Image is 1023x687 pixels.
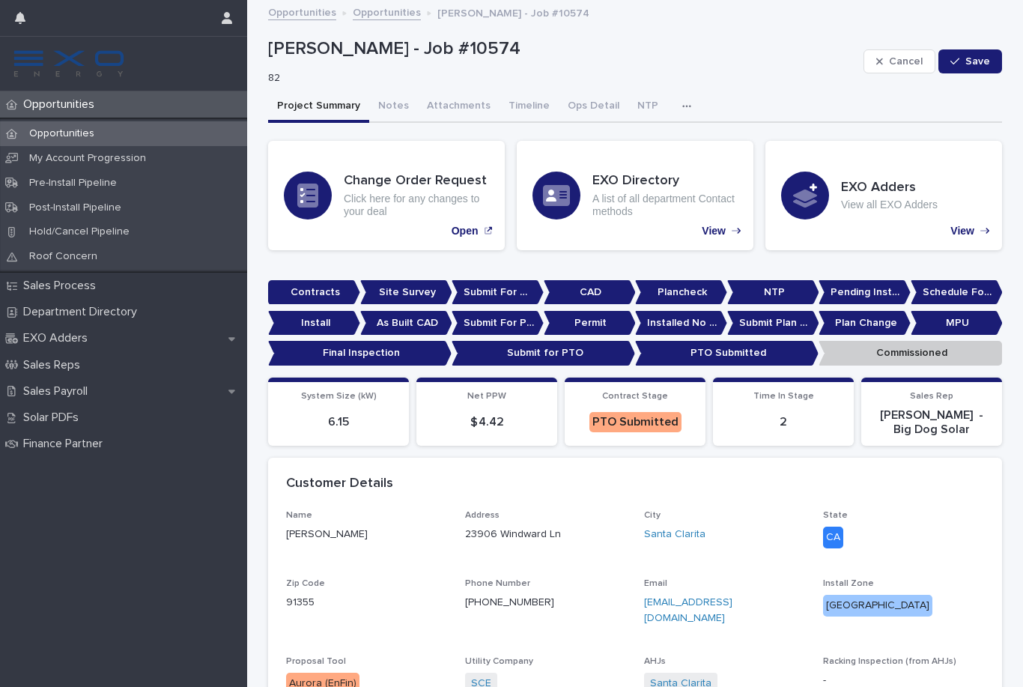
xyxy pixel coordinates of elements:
p: Submit for PTO [452,341,635,366]
p: Commissioned [819,341,1002,366]
p: Pending Install Task [819,280,911,305]
p: Roof Concern [17,250,109,263]
p: 23906 Windward Ln [465,527,561,542]
h3: EXO Adders [841,180,938,196]
p: Submit For Permit [452,311,544,336]
span: Phone Number [465,579,530,588]
p: A list of all department Contact methods [592,193,738,218]
span: Install Zone [823,579,874,588]
p: Sales Payroll [17,384,100,399]
p: Plancheck [635,280,727,305]
p: Sales Process [17,279,108,293]
button: Ops Detail [559,91,628,123]
a: Opportunities [353,3,421,20]
span: Address [465,511,500,520]
div: CA [823,527,843,548]
div: [GEOGRAPHIC_DATA] [823,595,932,617]
h3: Change Order Request [344,173,489,190]
p: 82 [268,72,852,85]
p: Submit Plan Change [727,311,819,336]
p: Open [452,225,479,237]
span: State [823,511,848,520]
button: Cancel [863,49,935,73]
p: [PERSON_NAME] [286,527,447,542]
span: City [644,511,661,520]
p: My Account Progression [17,152,158,165]
p: [PERSON_NAME] - Big Dog Solar [870,408,993,437]
p: Install [268,311,360,336]
a: View [517,141,753,250]
p: NTP [727,280,819,305]
span: Name [286,511,312,520]
p: 6.15 [277,415,400,429]
p: Solar PDFs [17,411,91,425]
button: Save [938,49,1002,73]
p: Hold/Cancel Pipeline [17,226,142,238]
span: Email [644,579,667,588]
span: Net PPW [467,392,506,401]
p: $ 4.42 [425,415,548,429]
span: Sales Rep [910,392,953,401]
div: PTO Submitted [589,412,682,432]
p: Plan Change [819,311,911,336]
button: NTP [628,91,667,123]
button: Timeline [500,91,559,123]
p: Finance Partner [17,437,115,451]
p: MPU [911,311,1003,336]
p: 91355 [286,595,447,611]
span: Contract Stage [602,392,668,401]
a: [EMAIL_ADDRESS][DOMAIN_NAME] [644,597,732,623]
p: Sales Reps [17,358,92,372]
a: Santa Clarita [644,527,705,542]
p: Click here for any changes to your deal [344,193,489,218]
p: 2 [722,415,845,429]
a: Open [268,141,505,250]
p: Final Inspection [268,341,452,366]
button: Project Summary [268,91,369,123]
span: Cancel [889,56,923,67]
a: [PHONE_NUMBER] [465,597,554,608]
p: Pre-Install Pipeline [17,177,129,190]
h2: Customer Details [286,476,393,492]
span: AHJs [644,657,666,666]
p: [PERSON_NAME] - Job #10574 [268,38,857,60]
span: Save [965,56,990,67]
p: View [702,225,726,237]
span: Time In Stage [753,392,814,401]
p: [PERSON_NAME] - Job #10574 [437,4,589,20]
p: Opportunities [17,127,106,140]
p: PTO Submitted [635,341,819,366]
span: Utility Company [465,657,533,666]
p: Post-Install Pipeline [17,202,133,214]
p: Installed No Permit [635,311,727,336]
p: Submit For CAD [452,280,544,305]
button: Attachments [418,91,500,123]
p: As Built CAD [360,311,452,336]
span: Zip Code [286,579,325,588]
span: Racking Inspection (from AHJs) [823,657,956,666]
p: View [950,225,974,237]
p: CAD [544,280,636,305]
a: Opportunities [268,3,336,20]
p: View all EXO Adders [841,199,938,211]
p: Department Directory [17,305,149,319]
p: Contracts [268,280,360,305]
p: EXO Adders [17,331,100,345]
a: View [765,141,1002,250]
p: Opportunities [17,97,106,112]
p: Site Survey [360,280,452,305]
h3: EXO Directory [592,173,738,190]
p: Schedule For Install [911,280,1003,305]
p: Permit [544,311,636,336]
span: Proposal Tool [286,657,346,666]
button: Notes [369,91,418,123]
img: FKS5r6ZBThi8E5hshIGi [12,49,126,79]
span: System Size (kW) [301,392,377,401]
